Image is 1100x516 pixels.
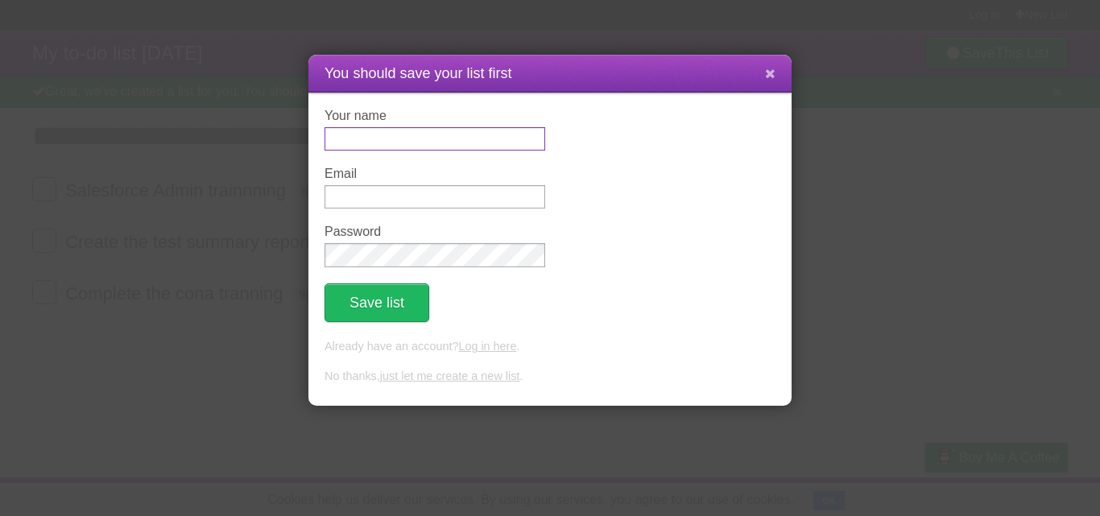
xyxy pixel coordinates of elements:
[325,283,429,322] button: Save list
[325,225,545,239] label: Password
[325,167,545,181] label: Email
[325,338,775,356] p: Already have an account? .
[380,369,520,382] a: just let me create a new list
[325,63,775,85] h1: You should save your list first
[458,340,516,353] a: Log in here
[325,368,775,386] p: No thanks, .
[325,109,545,123] label: Your name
